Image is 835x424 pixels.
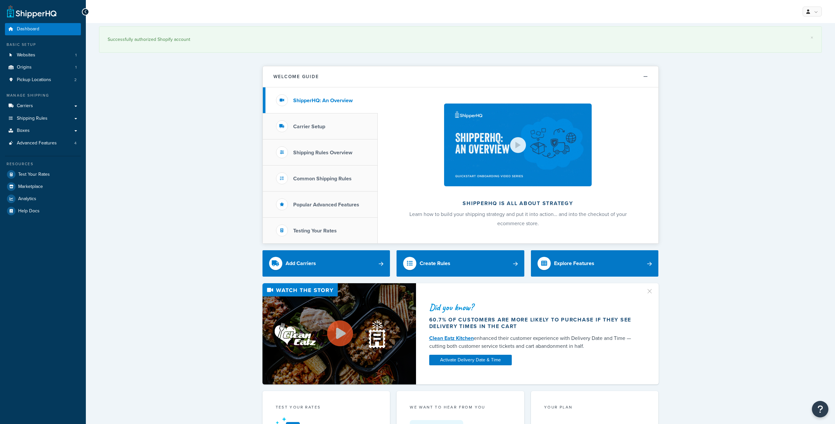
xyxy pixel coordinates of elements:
span: Carriers [17,103,33,109]
div: Create Rules [420,259,450,268]
span: Origins [17,65,32,70]
a: Websites1 [5,49,81,61]
a: Boxes [5,125,81,137]
div: Basic Setup [5,42,81,47]
div: 60.7% of customers are more likely to purchase if they see delivery times in the cart [429,317,638,330]
a: Analytics [5,193,81,205]
a: Shipping Rules [5,112,81,125]
img: Video thumbnail [262,283,416,384]
span: Pickup Locations [17,77,51,83]
span: Shipping Rules [17,116,48,121]
span: Analytics [18,196,36,202]
div: enhanced their customer experience with Delivery Date and Time — cutting both customer service ti... [429,334,638,350]
div: Manage Shipping [5,93,81,98]
h3: Common Shipping Rules [293,176,352,182]
div: Successfully authorized Shopify account [108,35,813,44]
span: Help Docs [18,208,40,214]
a: Activate Delivery Date & Time [429,355,512,365]
a: Pickup Locations2 [5,74,81,86]
p: we want to hear from you [410,404,511,410]
h3: Shipping Rules Overview [293,150,352,156]
h3: Carrier Setup [293,124,325,130]
h2: ShipperHQ is all about strategy [395,200,641,206]
span: Marketplace [18,184,43,190]
div: Explore Features [554,259,594,268]
h3: Testing Your Rates [293,228,337,234]
span: 1 [75,65,77,70]
div: Did you know? [429,303,638,312]
a: Add Carriers [262,250,390,277]
span: Websites [17,52,35,58]
a: Clean Eatz Kitchen [429,334,474,342]
a: Help Docs [5,205,81,217]
img: ShipperHQ is all about strategy [444,104,591,186]
a: Dashboard [5,23,81,35]
div: Resources [5,161,81,167]
li: Pickup Locations [5,74,81,86]
span: Learn how to build your shipping strategy and put it into action… and into the checkout of your e... [409,210,627,227]
button: Welcome Guide [263,66,658,87]
li: Websites [5,49,81,61]
a: Marketplace [5,181,81,193]
span: Advanced Features [17,140,57,146]
li: Advanced Features [5,137,81,149]
div: Your Plan [544,404,645,412]
a: Advanced Features4 [5,137,81,149]
a: Carriers [5,100,81,112]
a: Explore Features [531,250,659,277]
h3: ShipperHQ: An Overview [293,98,353,104]
span: 1 [75,52,77,58]
span: Boxes [17,128,30,134]
h3: Popular Advanced Features [293,202,359,208]
div: Add Carriers [286,259,316,268]
span: 2 [74,77,77,83]
a: × [811,35,813,40]
span: 4 [74,140,77,146]
a: Create Rules [397,250,524,277]
button: Open Resource Center [812,401,828,417]
li: Origins [5,61,81,74]
a: Origins1 [5,61,81,74]
span: Test Your Rates [18,172,50,177]
span: Dashboard [17,26,39,32]
div: Test your rates [276,404,377,412]
a: Test Your Rates [5,168,81,180]
h2: Welcome Guide [273,74,319,79]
